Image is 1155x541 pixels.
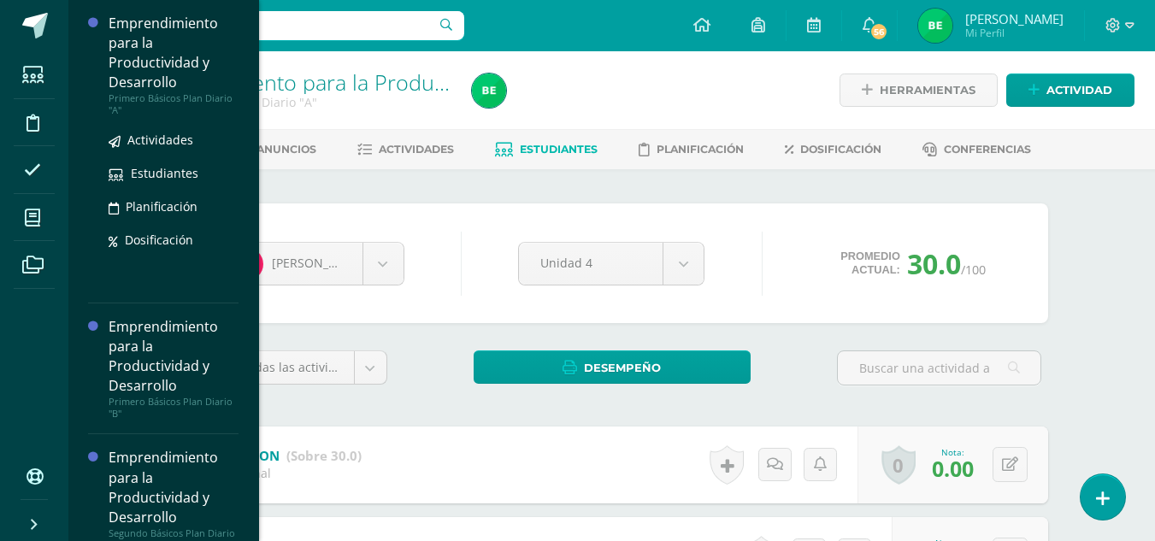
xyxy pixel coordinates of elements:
[965,26,1064,40] span: Mi Perfil
[495,136,598,163] a: Estudiantes
[1006,74,1134,107] a: Actividad
[184,351,386,384] a: (100%)Todas las actividades de esta unidad
[540,243,641,283] span: Unidad 4
[932,446,974,458] div: Nota:
[657,143,744,156] span: Planificación
[109,163,239,183] a: Estudiantes
[932,454,974,483] span: 0.00
[639,136,744,163] a: Planificación
[109,448,239,526] div: Emprendimiento para la Productividad y Desarrollo
[256,143,316,156] span: Anuncios
[218,243,404,285] a: [PERSON_NAME]
[474,350,751,384] a: Desempeño
[785,136,881,163] a: Dosificación
[80,11,464,40] input: Busca un usuario...
[125,232,193,248] span: Dosificación
[109,230,239,250] a: Dosificación
[197,465,362,481] div: Examen final
[133,94,451,110] div: Segundo Básicos Plan Diario 'A'
[880,74,975,106] span: Herramientas
[519,243,704,285] a: Unidad 4
[869,22,888,41] span: 56
[109,197,239,216] a: Planificación
[109,92,239,116] div: Primero Básicos Plan Diario "A"
[126,198,197,215] span: Planificación
[109,317,239,396] div: Emprendimiento para la Productividad y Desarrollo
[131,165,198,181] span: Estudiantes
[961,262,986,278] span: /100
[944,143,1031,156] span: Conferencias
[109,317,239,420] a: Emprendimiento para la Productividad y DesarrolloPrimero Básicos Plan Diario "B"
[109,14,239,116] a: Emprendimiento para la Productividad y DesarrolloPrimero Básicos Plan Diario "A"
[233,136,316,163] a: Anuncios
[1046,74,1112,106] span: Actividad
[197,443,362,470] a: EVALUACION (Sobre 30.0)
[838,351,1040,385] input: Buscar una actividad aquí...
[127,132,193,148] span: Actividades
[840,74,998,107] a: Herramientas
[272,255,368,271] span: [PERSON_NAME]
[965,10,1064,27] span: [PERSON_NAME]
[357,136,454,163] a: Actividades
[109,396,239,420] div: Primero Básicos Plan Diario "B"
[133,68,633,97] a: Emprendimiento para la Productividad y Desarrollo
[800,143,881,156] span: Dosificación
[133,70,451,94] h1: Emprendimiento para la Productividad y Desarrollo
[840,250,900,277] span: Promedio actual:
[286,447,362,464] strong: (Sobre 30.0)
[584,352,661,384] span: Desempeño
[379,143,454,156] span: Actividades
[109,14,239,92] div: Emprendimiento para la Productividad y Desarrollo
[907,245,961,282] span: 30.0
[922,136,1031,163] a: Conferencias
[520,143,598,156] span: Estudiantes
[472,74,506,108] img: f7106a063b35fc0c9083a10b44e430d1.png
[918,9,952,43] img: f7106a063b35fc0c9083a10b44e430d1.png
[109,130,239,150] a: Actividades
[881,445,916,485] a: 0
